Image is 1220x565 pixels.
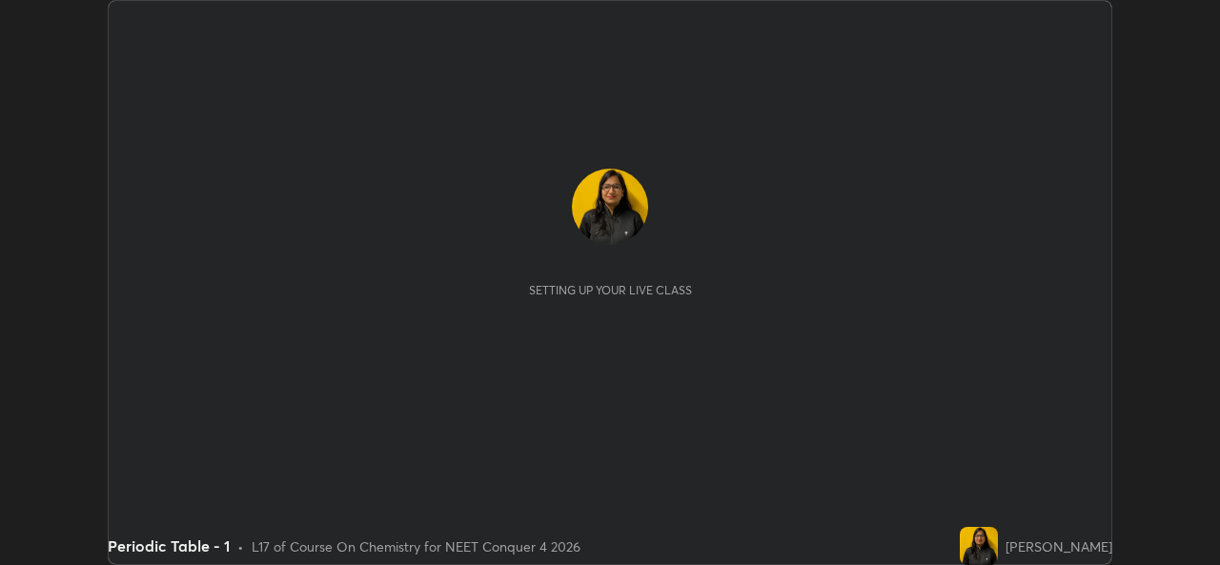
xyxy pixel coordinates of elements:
div: Periodic Table - 1 [108,535,230,557]
div: • [237,536,244,556]
div: Setting up your live class [529,283,692,297]
img: 5601c98580164add983b3da7b044abd6.jpg [572,169,648,245]
div: [PERSON_NAME] [1006,536,1112,556]
div: L17 of Course On Chemistry for NEET Conquer 4 2026 [252,536,580,556]
img: 5601c98580164add983b3da7b044abd6.jpg [960,527,998,565]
